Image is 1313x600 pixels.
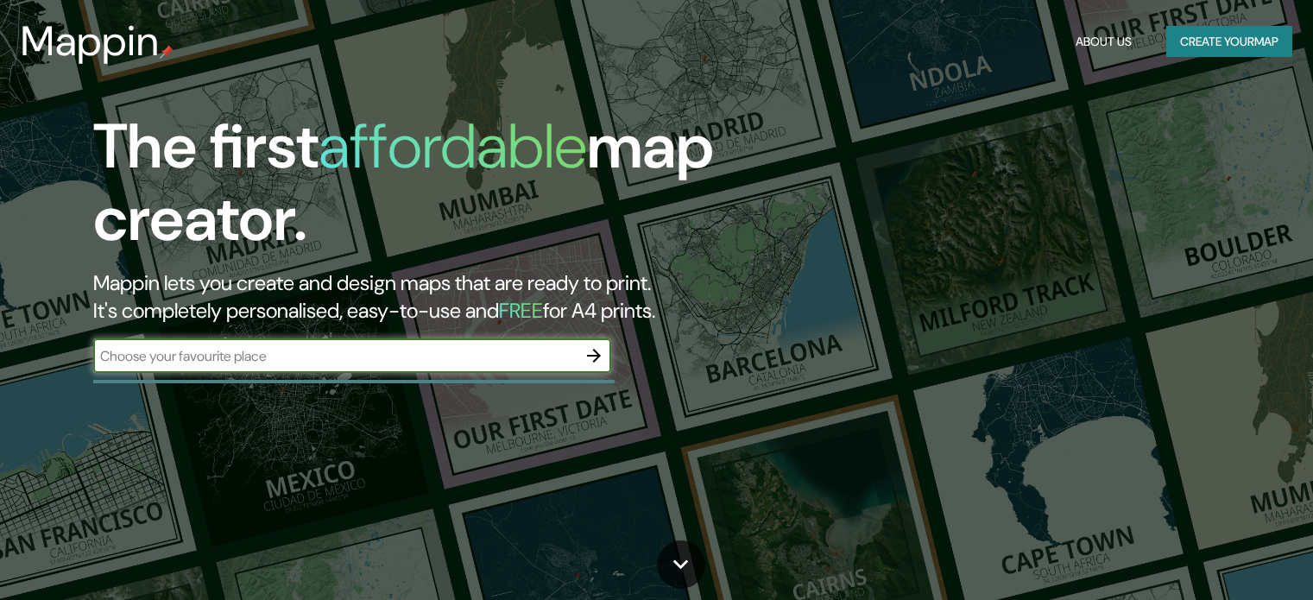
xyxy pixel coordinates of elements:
button: About Us [1069,26,1139,58]
h3: Mappin [21,17,160,66]
button: Create yourmap [1166,26,1292,58]
h5: FREE [499,297,543,324]
h1: affordable [319,106,587,186]
img: mappin-pin [160,45,174,59]
h2: Mappin lets you create and design maps that are ready to print. It's completely personalised, eas... [93,269,750,325]
input: Choose your favourite place [93,346,577,366]
h1: The first map creator. [93,111,750,269]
